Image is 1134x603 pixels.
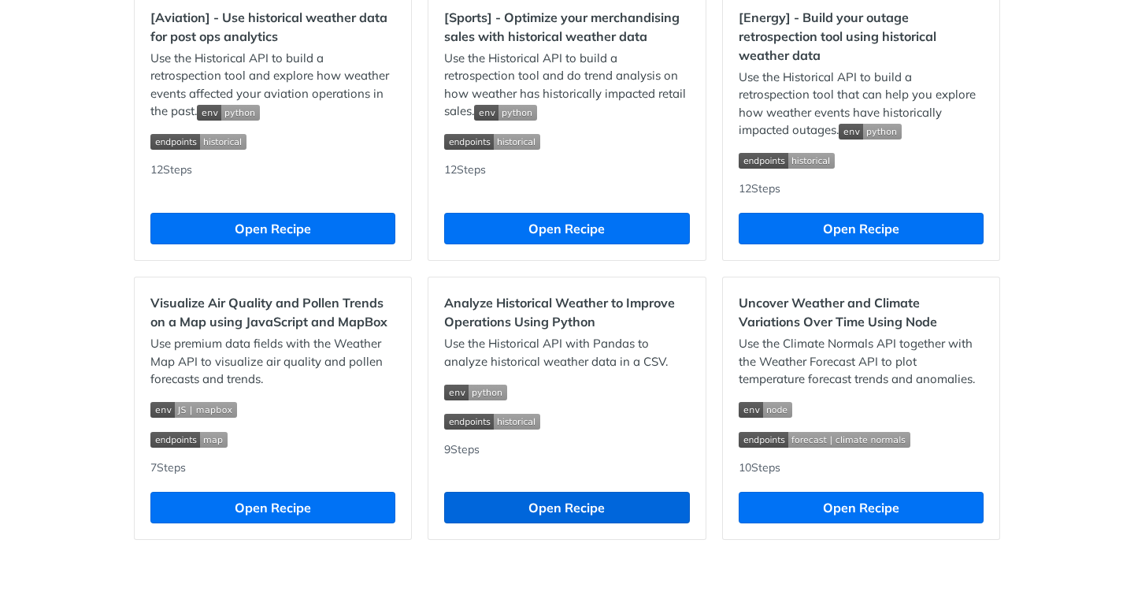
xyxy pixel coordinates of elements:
div: 7 Steps [150,460,395,476]
p: Use the Historical API to build a retrospection tool and explore how weather events affected your... [150,50,395,121]
img: env [444,385,507,400]
span: Expand image [739,430,984,448]
h2: [Aviation] - Use historical weather data for post ops analytics [150,8,395,46]
div: 12 Steps [739,181,984,197]
span: Expand image [474,103,537,118]
h2: [Sports] - Optimize your merchandising sales with historical weather data [444,8,689,46]
div: 9 Steps [444,441,689,476]
span: Expand image [150,132,395,151]
img: endpoint [739,153,835,169]
img: endpoint [150,134,246,150]
h2: Analyze Historical Weather to Improve Operations Using Python [444,293,689,331]
img: endpoint [150,432,228,448]
span: Expand image [444,412,689,430]
img: env [839,124,902,140]
button: Open Recipe [739,213,984,244]
div: 12 Steps [444,162,689,197]
div: 10 Steps [739,460,984,476]
img: env [474,105,537,121]
span: Expand image [150,430,395,448]
button: Open Recipe [444,492,689,523]
p: Use the Historical API to build a retrospection tool and do trend analysis on how weather has his... [444,50,689,121]
img: endpoint [739,432,910,448]
img: env [150,402,237,418]
img: env [739,402,792,418]
p: Use the Historical API with Pandas to analyze historical weather data in a CSV. [444,335,689,370]
button: Open Recipe [150,213,395,244]
img: endpoint [444,134,540,150]
span: Expand image [444,382,689,400]
img: env [197,105,260,121]
h2: Visualize Air Quality and Pollen Trends on a Map using JavaScript and MapBox [150,293,395,331]
div: 12 Steps [150,162,395,197]
p: Use the Historical API to build a retrospection tool that can help you explore how weather events... [739,69,984,140]
button: Open Recipe [739,492,984,523]
span: Expand image [197,103,260,118]
p: Use premium data fields with the Weather Map API to visualize air quality and pollen forecasts an... [150,335,395,389]
p: Use the Climate Normals API together with the Weather Forecast API to plot temperature forecast t... [739,335,984,389]
span: Expand image [150,400,395,419]
button: Open Recipe [444,213,689,244]
span: Expand image [739,400,984,419]
h2: [Energy] - Build your outage retrospection tool using historical weather data [739,8,984,65]
span: Expand image [444,132,689,151]
span: Expand image [839,122,902,137]
img: endpoint [444,414,540,430]
span: Expand image [739,151,984,169]
h2: Uncover Weather and Climate Variations Over Time Using Node [739,293,984,331]
button: Open Recipe [150,492,395,523]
